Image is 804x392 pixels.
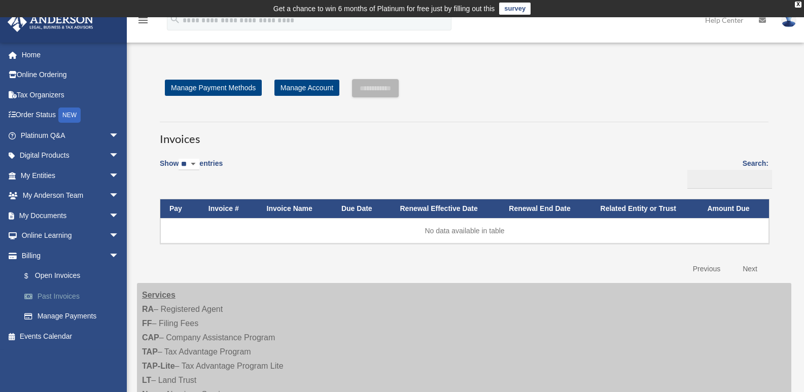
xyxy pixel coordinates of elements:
span: arrow_drop_down [109,226,129,246]
a: Billingarrow_drop_down [7,245,134,266]
th: Renewal End Date: activate to sort column ascending [500,199,591,218]
th: Related Entity or Trust: activate to sort column ascending [591,199,698,218]
a: My Anderson Teamarrow_drop_down [7,186,134,206]
select: Showentries [179,159,199,170]
span: arrow_drop_down [109,165,129,186]
a: Manage Payment Methods [165,80,262,96]
a: Platinum Q&Aarrow_drop_down [7,125,134,146]
strong: RA [142,305,154,313]
th: Amount Due: activate to sort column ascending [698,199,769,218]
label: Show entries [160,157,223,181]
div: NEW [58,108,81,123]
strong: CAP [142,333,159,342]
a: Previous [685,259,728,279]
th: Invoice Name: activate to sort column ascending [258,199,332,218]
h3: Invoices [160,122,768,147]
a: Events Calendar [7,326,134,346]
a: Online Learningarrow_drop_down [7,226,134,246]
a: Past Invoices [14,286,134,306]
i: menu [137,14,149,26]
a: Next [735,259,765,279]
div: close [795,2,801,8]
th: Pay: activate to sort column descending [160,199,199,218]
td: No data available in table [160,218,769,243]
strong: LT [142,376,151,384]
label: Search: [684,157,768,189]
span: arrow_drop_down [109,205,129,226]
a: Online Ordering [7,65,134,85]
th: Due Date: activate to sort column ascending [332,199,391,218]
span: arrow_drop_down [109,186,129,206]
a: Home [7,45,134,65]
th: Renewal Effective Date: activate to sort column ascending [391,199,500,218]
div: Get a chance to win 6 months of Platinum for free just by filling out this [273,3,495,15]
span: arrow_drop_down [109,125,129,146]
a: Digital Productsarrow_drop_down [7,146,134,166]
a: $Open Invoices [14,266,129,287]
span: $ [30,270,35,282]
i: search [169,14,181,25]
th: Invoice #: activate to sort column ascending [199,199,258,218]
img: User Pic [781,13,796,27]
a: Tax Organizers [7,85,134,105]
input: Search: [687,170,772,189]
a: menu [137,18,149,26]
span: arrow_drop_down [109,245,129,266]
a: survey [499,3,531,15]
a: Manage Account [274,80,339,96]
a: My Documentsarrow_drop_down [7,205,134,226]
img: Anderson Advisors Platinum Portal [5,12,96,32]
strong: TAP [142,347,158,356]
a: Manage Payments [14,306,134,327]
strong: TAP-Lite [142,362,175,370]
a: Order StatusNEW [7,105,134,126]
strong: FF [142,319,152,328]
strong: Services [142,291,176,299]
span: arrow_drop_down [109,146,129,166]
a: My Entitiesarrow_drop_down [7,165,134,186]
